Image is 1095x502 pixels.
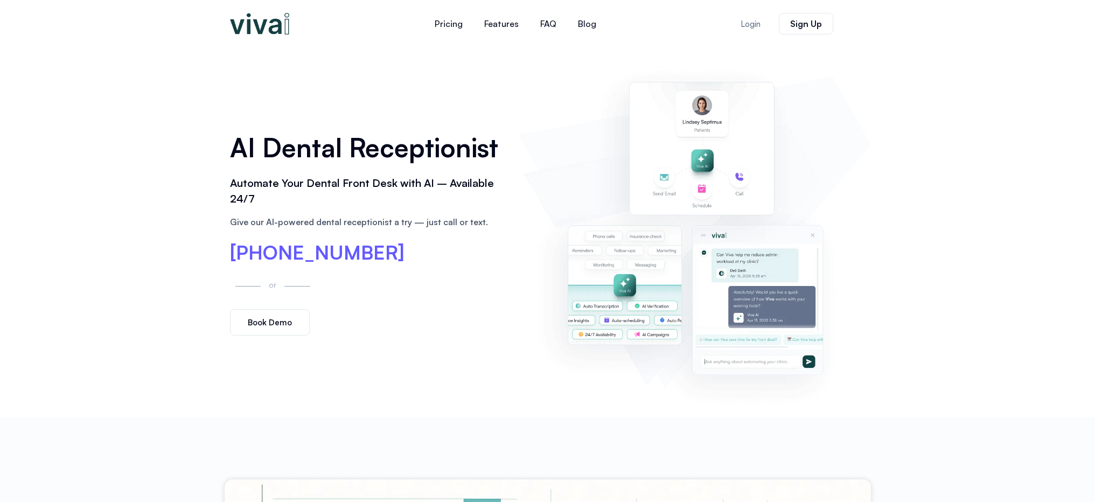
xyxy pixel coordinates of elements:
span: Sign Up [790,19,822,28]
h2: Automate Your Dental Front Desk with AI – Available 24/7 [230,176,508,207]
a: FAQ [529,11,567,37]
p: Give our AI-powered dental receptionist a try — just call or text. [230,215,508,228]
nav: Menu [359,11,672,37]
a: Login [728,13,773,34]
a: [PHONE_NUMBER] [230,243,404,262]
h1: AI Dental Receptionist [230,129,508,166]
img: AI dental receptionist dashboard – virtual receptionist dental office [524,58,865,406]
p: or [266,278,279,291]
span: Login [741,20,761,28]
a: Features [473,11,529,37]
a: Blog [567,11,607,37]
a: Pricing [424,11,473,37]
a: Book Demo [230,309,310,336]
span: Book Demo [248,318,292,326]
a: Sign Up [779,13,833,34]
